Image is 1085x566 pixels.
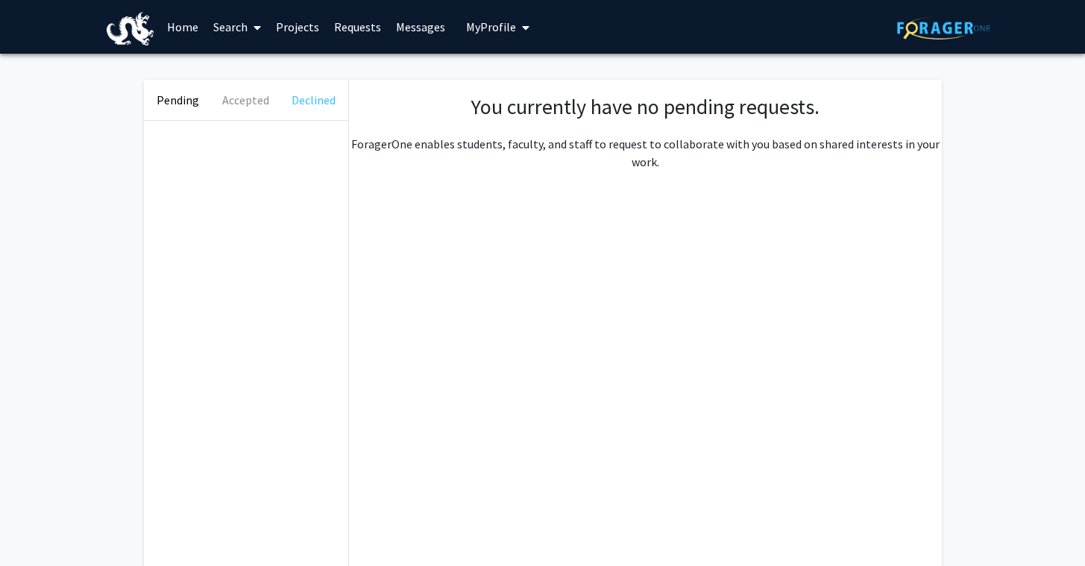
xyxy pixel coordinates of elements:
[280,80,347,120] button: Declined
[11,499,63,555] iframe: Chat
[364,95,927,120] h1: You currently have no pending requests.
[107,12,154,45] img: Drexel University Logo
[389,1,453,53] a: Messages
[160,1,206,53] a: Home
[212,80,280,120] button: Accepted
[268,1,327,53] a: Projects
[897,16,990,40] img: ForagerOne Logo
[327,1,389,53] a: Requests
[466,19,516,34] span: My Profile
[349,135,942,171] p: ForagerOne enables students, faculty, and staff to request to collaborate with you based on share...
[206,1,268,53] a: Search
[144,80,212,120] button: Pending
